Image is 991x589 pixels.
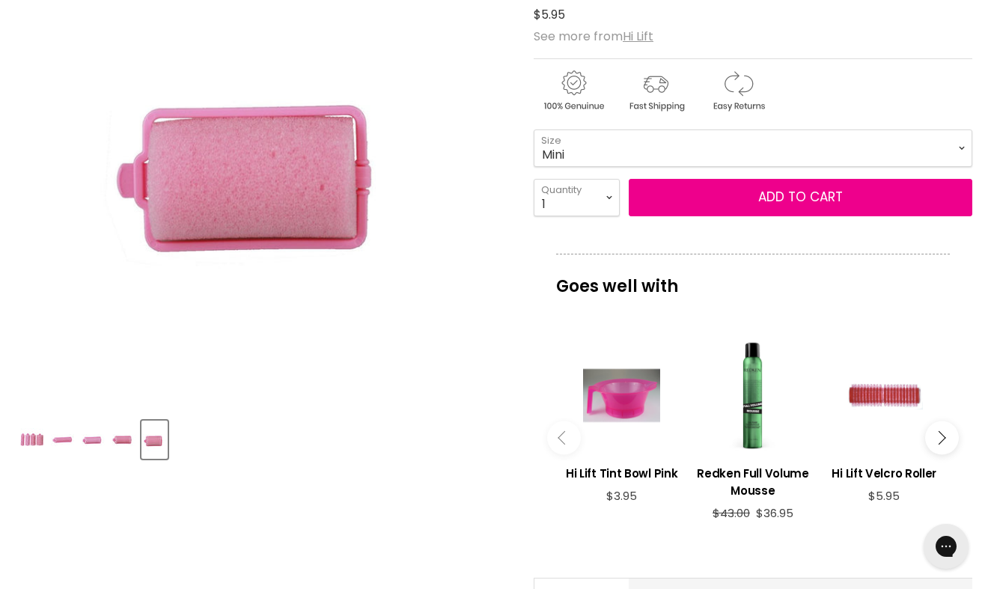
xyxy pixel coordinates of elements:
a: View product:Hi Lift Tint Bowl Pink [564,454,680,489]
span: Add to cart [758,188,843,206]
select: Quantity [534,179,620,216]
span: See more from [534,28,653,45]
img: Hi Lift Pink Foam Rollers [20,422,43,457]
img: Hi Lift Pink Foam Rollers [51,422,74,457]
a: View product:Hi Lift Velcro Roller [826,454,942,489]
h3: Hi Lift Velcro Roller [826,465,942,482]
img: returns.gif [698,68,778,114]
button: Add to cart [629,179,972,216]
img: Hi Lift Pink Foam Rollers [143,422,166,457]
img: Hi Lift Pink Foam Rollers [82,422,105,457]
button: Hi Lift Pink Foam Rollers [80,421,106,459]
span: $43.00 [713,505,750,521]
img: shipping.gif [616,68,695,114]
a: Hi Lift [623,28,653,45]
h3: Redken Full Volume Mousse [695,465,811,499]
button: Hi Lift Pink Foam Rollers [141,421,168,459]
span: $5.95 [534,6,565,23]
span: $36.95 [756,505,793,521]
div: Product thumbnails [16,416,512,459]
p: Goes well with [556,254,950,303]
button: Hi Lift Pink Foam Rollers [111,421,137,459]
img: genuine.gif [534,68,613,114]
iframe: Gorgias live chat messenger [916,519,976,574]
a: View product:Redken Full Volume Mousse [695,454,811,507]
button: Hi Lift Pink Foam Rollers [49,421,76,459]
img: Hi Lift Pink Foam Rollers [112,422,135,457]
span: $5.95 [868,488,900,504]
span: $3.95 [606,488,637,504]
h3: Hi Lift Tint Bowl Pink [564,465,680,482]
button: Hi Lift Pink Foam Rollers [19,421,45,459]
